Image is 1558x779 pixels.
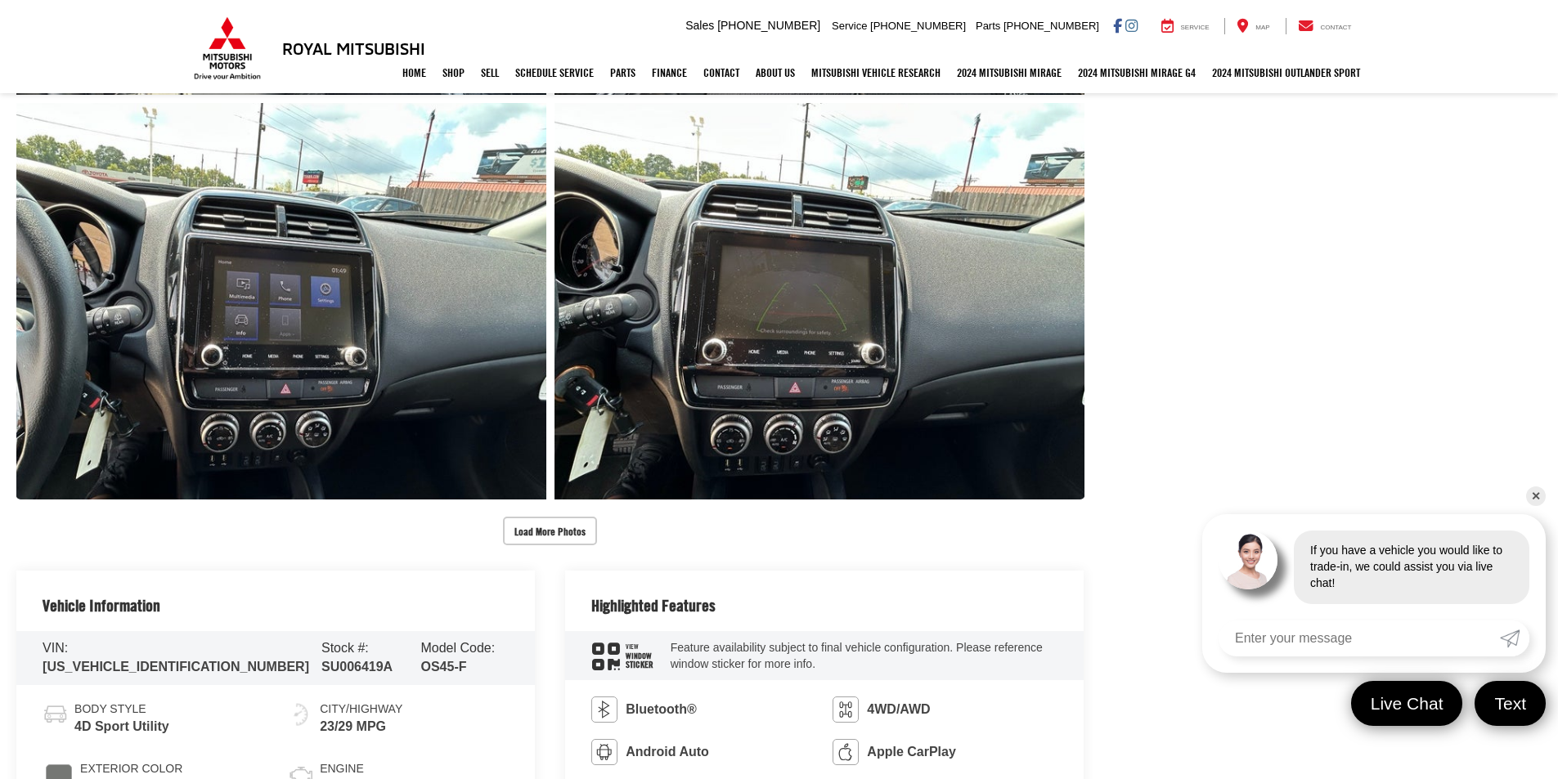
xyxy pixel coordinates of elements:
span: Body Style [74,701,169,718]
a: 2024 Mitsubishi Mirage [949,52,1070,93]
a: Home [394,52,434,93]
a: Facebook: Click to visit our Facebook page [1113,19,1122,32]
span: Exterior Color [80,761,216,777]
img: Agent profile photo [1219,531,1277,589]
span: Parts [976,20,1000,32]
img: Mitsubishi [191,16,264,80]
span: Map [1255,24,1269,31]
h2: Vehicle Information [43,597,160,615]
a: Schedule Service: Opens in a new tab [507,52,602,93]
span: Text [1486,692,1534,714]
img: Bluetooth® [591,696,617,723]
span: Engine [320,761,382,777]
span: OS45-F [420,660,466,674]
span: Sticker [626,660,653,669]
a: Finance [644,52,695,93]
a: Text [1475,681,1546,726]
a: Sell [473,52,507,93]
a: Submit [1500,620,1529,656]
span: SU006419A [321,660,393,674]
a: Contact [1286,18,1364,34]
span: [PHONE_NUMBER] [1003,20,1099,32]
a: Expand Photo 15 [555,103,1084,500]
a: Map [1224,18,1282,34]
img: 2022 Mitsubishi Outlander Sport 2.0 LE [11,99,552,504]
span: 4WD/AWD [867,701,930,719]
span: Model Code: [420,641,495,655]
a: Service [1149,18,1222,34]
img: Android Auto [591,739,617,765]
span: Service [1181,24,1210,31]
span: 23/29 MPG [320,718,402,736]
span: VIN: [43,641,68,655]
a: 2024 Mitsubishi Outlander SPORT [1204,52,1368,93]
div: If you have a vehicle you would like to trade-in, we could assist you via live chat! [1294,531,1529,604]
span: City/Highway [320,701,402,718]
a: Parts: Opens in a new tab [602,52,644,93]
span: [PHONE_NUMBER] [717,19,820,32]
a: 2024 Mitsubishi Mirage G4 [1070,52,1204,93]
a: Mitsubishi Vehicle Research [803,52,949,93]
span: Android Auto [626,743,709,762]
span: [PHONE_NUMBER] [870,20,966,32]
a: Instagram: Click to visit our Instagram page [1125,19,1138,32]
a: About Us [748,52,803,93]
span: Live Chat [1363,692,1452,714]
a: Contact [695,52,748,93]
a: Expand Photo 14 [16,103,546,500]
div: window sticker [591,642,653,670]
span: View [626,642,653,651]
button: Load More Photos [503,517,597,545]
a: Shop [434,52,473,93]
img: Fuel Economy [288,701,314,728]
a: Live Chat [1351,681,1463,726]
img: Apple CarPlay [833,739,859,765]
h3: Royal Mitsubishi [282,39,425,57]
span: Stock #: [321,641,369,655]
span: Service [832,20,867,32]
span: Window [626,651,653,660]
span: Apple CarPlay [867,743,955,762]
span: Contact [1320,24,1351,31]
span: [US_VEHICLE_IDENTIFICATION_NUMBER] [43,660,309,674]
span: Sales [685,19,714,32]
img: 2022 Mitsubishi Outlander Sport 2.0 LE [549,99,1089,504]
span: Bluetooth® [626,701,696,719]
span: Feature availability subject to final vehicle configuration. Please reference window sticker for ... [671,641,1043,670]
h2: Highlighted Features [591,597,716,615]
img: 4WD/AWD [833,696,859,723]
span: 4D Sport Utility [74,718,169,736]
input: Enter your message [1219,620,1500,656]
